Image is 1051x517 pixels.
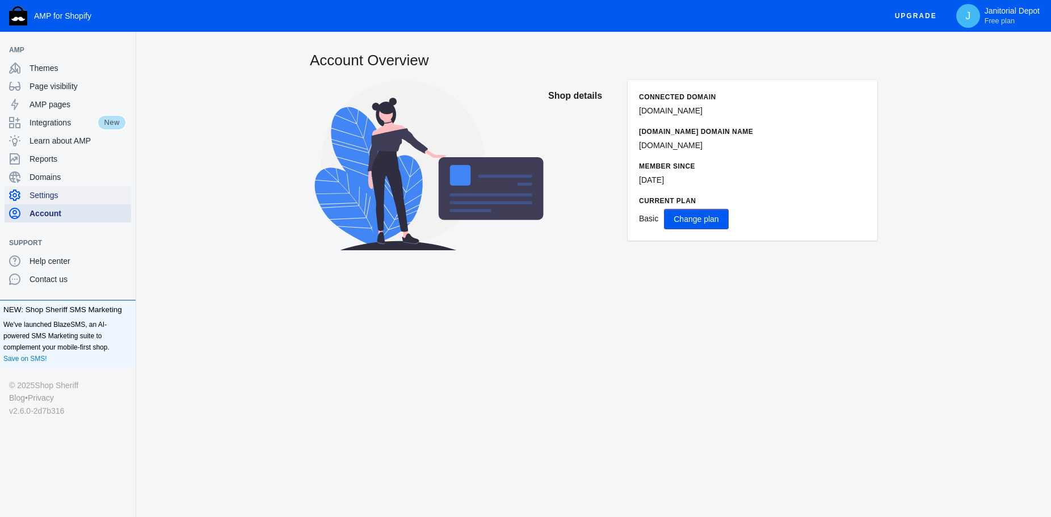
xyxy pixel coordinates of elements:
button: Add a sales channel [115,48,133,52]
span: Free plan [985,16,1015,26]
p: [DOMAIN_NAME] [639,105,866,117]
h6: Connected domain [639,91,866,103]
p: Janitorial Depot [985,6,1040,26]
img: Shop Sheriff Logo [9,6,27,26]
span: Account [30,208,127,219]
span: Themes [30,62,127,74]
span: AMP [9,44,115,56]
a: AMP pages [5,95,131,114]
a: Reports [5,150,131,168]
span: Domains [30,171,127,183]
span: Upgrade [895,6,937,26]
button: Upgrade [886,6,946,27]
a: Page visibility [5,77,131,95]
span: Basic [639,214,658,223]
span: AMP pages [30,99,127,110]
a: IntegrationsNew [5,114,131,132]
a: Domains [5,168,131,186]
h6: Member since [639,161,866,172]
h6: [DOMAIN_NAME] domain name [639,126,866,137]
h6: Current Plan [639,195,866,207]
span: Contact us [30,274,127,285]
a: Contact us [5,270,131,288]
span: AMP for Shopify [34,11,91,20]
span: Support [9,237,115,249]
p: [DOMAIN_NAME] [639,140,866,152]
span: J [962,10,974,22]
span: Integrations [30,117,97,128]
a: Learn about AMP [5,132,131,150]
span: Settings [30,190,127,201]
span: Page visibility [30,81,127,92]
iframe: Drift Widget Chat Controller [994,460,1037,503]
span: Change plan [674,215,718,224]
span: New [97,115,127,131]
button: Add a sales channel [115,241,133,245]
span: Help center [30,255,127,267]
button: Change plan [664,209,728,229]
h2: Shop details [548,80,616,112]
a: Settings [5,186,131,204]
a: Account [5,204,131,222]
span: Reports [30,153,127,165]
h2: Account Overview [310,50,877,70]
span: Learn about AMP [30,135,127,146]
p: [DATE] [639,174,866,186]
a: Themes [5,59,131,77]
